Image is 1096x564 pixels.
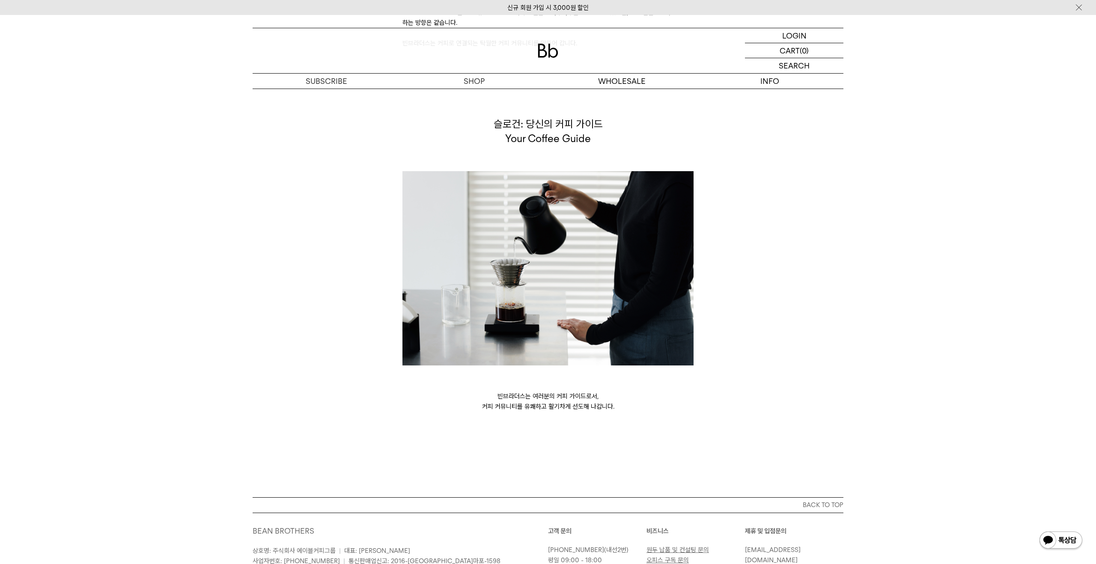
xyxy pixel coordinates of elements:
[1039,531,1083,551] img: 카카오톡 채널 1:1 채팅 버튼
[402,391,694,412] p: 빈브라더스는 여러분의 커피 가이드로서, 커피 커뮤니티를 유쾌하고 활기차게 선도해 나갑니다.
[646,526,745,536] p: 비즈니스
[538,44,558,58] img: 로고
[548,545,642,555] p: (내선2번)
[344,547,410,555] span: 대표: [PERSON_NAME]
[253,547,336,555] span: 상호명: 주식회사 에이블커피그룹
[745,546,801,564] a: [EMAIL_ADDRESS][DOMAIN_NAME]
[339,547,341,555] span: |
[253,497,843,513] button: BACK TO TOP
[782,28,807,43] p: LOGIN
[400,74,548,89] a: SHOP
[507,4,589,12] a: 신규 회원 가입 시 3,000원 할인
[402,117,694,145] p: 슬로건: 당신의 커피 가이드 Your Coffee Guide
[745,28,843,43] a: LOGIN
[800,43,809,58] p: (0)
[745,526,843,536] p: 제휴 및 입점문의
[646,556,689,564] a: 오피스 구독 문의
[780,43,800,58] p: CART
[548,546,604,554] a: [PHONE_NUMBER]
[548,74,696,89] p: WHOLESALE
[745,43,843,58] a: CART (0)
[253,526,314,535] a: BEAN BROTHERS
[253,74,400,89] a: SUBSCRIBE
[696,74,843,89] p: INFO
[779,58,810,73] p: SEARCH
[646,546,709,554] a: 원두 납품 및 컨설팅 문의
[548,526,646,536] p: 고객 문의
